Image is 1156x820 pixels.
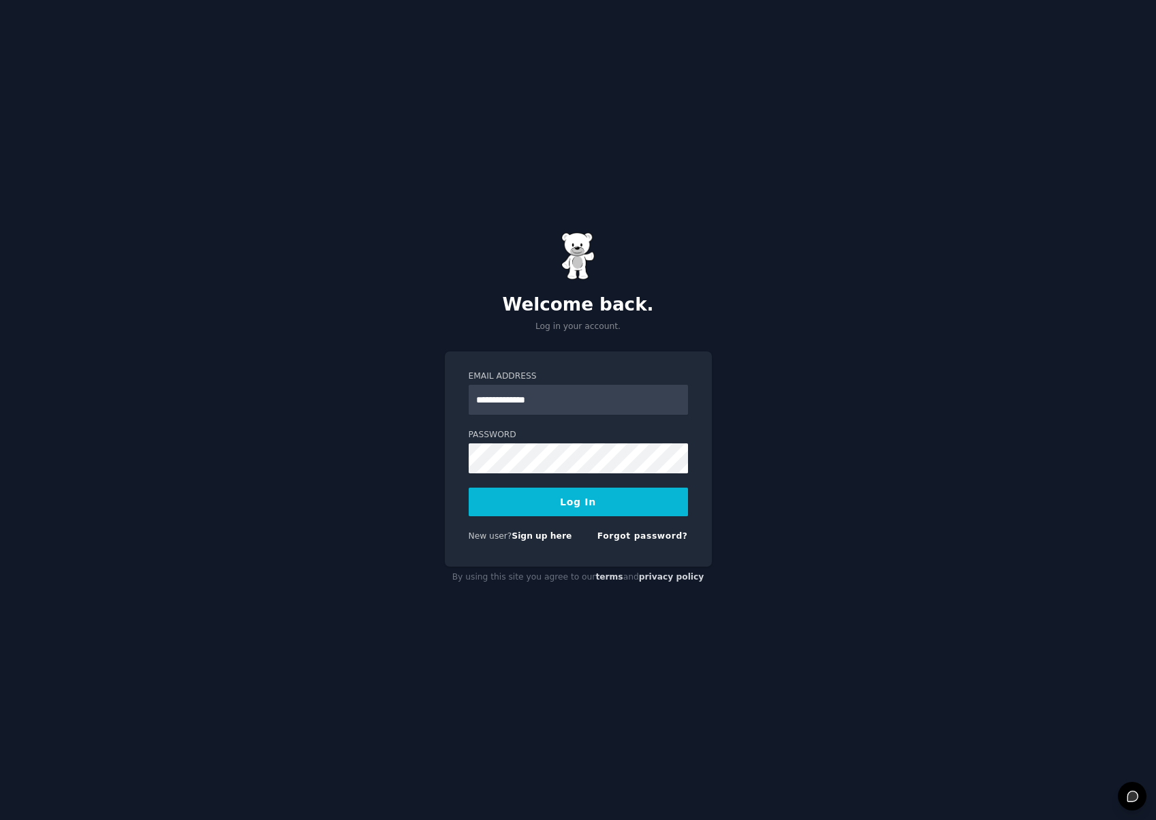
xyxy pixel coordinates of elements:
[512,531,572,541] a: Sign up here
[469,429,688,441] label: Password
[595,572,623,582] a: terms
[445,567,712,588] div: By using this site you agree to our and
[469,488,688,516] button: Log In
[561,232,595,280] img: Gummy Bear
[445,294,712,316] h2: Welcome back.
[469,370,688,383] label: Email Address
[469,531,512,541] span: New user?
[445,321,712,333] p: Log in your account.
[639,572,704,582] a: privacy policy
[597,531,688,541] a: Forgot password?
